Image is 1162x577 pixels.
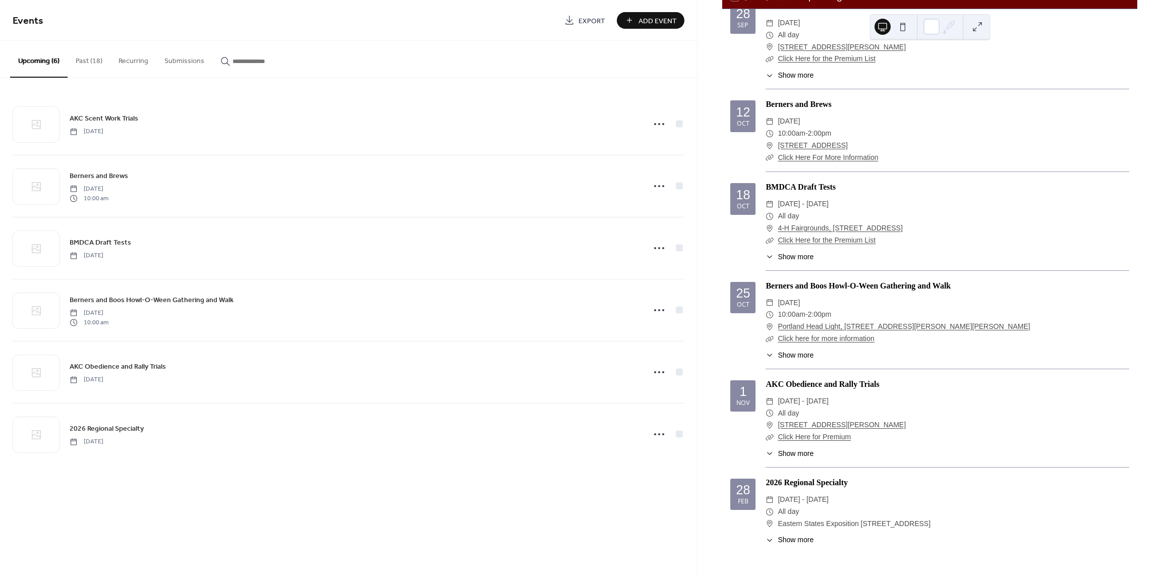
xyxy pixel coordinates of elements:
[778,494,829,506] span: [DATE] - [DATE]
[736,400,749,407] div: Nov
[70,237,131,248] a: BMDCA Draft Tests
[736,484,750,496] div: 28
[778,448,814,459] span: Show more
[737,22,748,29] div: Sep
[778,408,799,420] span: All day
[778,334,874,342] a: Click here for more information
[70,127,103,136] span: [DATE]
[70,112,138,124] a: AKC Scent Work Trials
[557,12,613,29] a: Export
[70,171,128,182] span: Berners and Brews
[766,198,774,210] div: ​
[70,251,103,260] span: [DATE]
[778,506,799,518] span: All day
[766,53,774,65] div: ​
[766,350,774,361] div: ​
[737,203,749,210] div: Oct
[778,140,847,152] a: [STREET_ADDRESS]
[766,222,774,235] div: ​
[766,408,774,420] div: ​
[778,41,906,53] a: [STREET_ADDRESS][PERSON_NAME]
[766,395,774,408] div: ​
[13,11,43,31] span: Events
[766,477,1129,489] div: 2026 Regional Specialty
[766,183,836,191] a: BMDCA Draft Tests
[70,423,144,434] a: 2026 Regional Specialty
[778,309,805,321] span: 10:00am
[766,252,814,262] button: ​Show more
[110,41,156,77] button: Recurring
[778,70,814,81] span: Show more
[70,185,108,194] span: [DATE]
[778,128,805,140] span: 10:00am
[778,419,906,431] a: [STREET_ADDRESS][PERSON_NAME]
[739,385,746,398] div: 1
[766,235,774,247] div: ​
[778,29,799,41] span: All day
[70,361,166,372] a: AKC Obedience and Rally Trials
[778,153,878,161] a: Click Here For More Information
[766,41,774,53] div: ​
[617,12,684,29] button: Add Event
[778,54,876,63] a: Click Here for the Premium List
[766,152,774,164] div: ​
[70,295,234,306] span: Berners and Boos Howl-O-Ween Gathering and Walk
[766,333,774,345] div: ​
[766,518,774,530] div: ​
[766,70,814,81] button: ​Show more
[578,16,605,26] span: Export
[70,113,138,124] span: AKC Scent Work Trials
[778,535,814,545] span: Show more
[766,506,774,518] div: ​
[766,116,774,128] div: ​
[805,309,808,321] span: -
[766,297,774,309] div: ​
[70,318,108,327] span: 10:00 am
[766,448,774,459] div: ​
[808,128,832,140] span: 2:00pm
[766,309,774,321] div: ​
[70,170,128,182] a: Berners and Brews
[778,297,800,309] span: [DATE]
[736,8,750,20] div: 28
[70,238,131,248] span: BMDCA Draft Tests
[766,419,774,431] div: ​
[766,70,774,81] div: ​
[778,350,814,361] span: Show more
[70,362,166,372] span: AKC Obedience and Rally Trials
[766,17,774,29] div: ​
[70,424,144,434] span: 2026 Regional Specialty
[70,309,108,318] span: [DATE]
[10,41,68,78] button: Upcoming (6)
[737,302,749,308] div: Oct
[766,448,814,459] button: ​Show more
[766,100,831,108] a: Berners and Brews
[766,494,774,506] div: ​
[766,535,774,545] div: ​
[778,433,851,441] a: Click Here for Premium
[766,29,774,41] div: ​
[70,375,103,384] span: [DATE]
[778,252,814,262] span: Show more
[778,210,799,222] span: All day
[737,121,749,127] div: Oct
[766,350,814,361] button: ​Show more
[766,431,774,443] div: ​
[778,395,829,408] span: [DATE] - [DATE]
[638,16,677,26] span: Add Event
[70,194,108,203] span: 10:00 am
[70,294,234,306] a: Berners and Boos Howl-O-Ween Gathering and Walk
[778,222,902,235] a: 4-H Fairgrounds, [STREET_ADDRESS]
[778,198,829,210] span: [DATE] - [DATE]
[70,437,103,446] span: [DATE]
[736,106,750,119] div: 12
[766,281,951,290] a: Berners and Boos Howl-O-Ween Gathering and Walk
[766,210,774,222] div: ​
[766,380,879,388] a: AKC Obedience and Rally Trials
[766,140,774,152] div: ​
[68,41,110,77] button: Past (18)
[766,252,774,262] div: ​
[766,535,814,545] button: ​Show more
[778,236,876,244] a: Click Here for the Premium List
